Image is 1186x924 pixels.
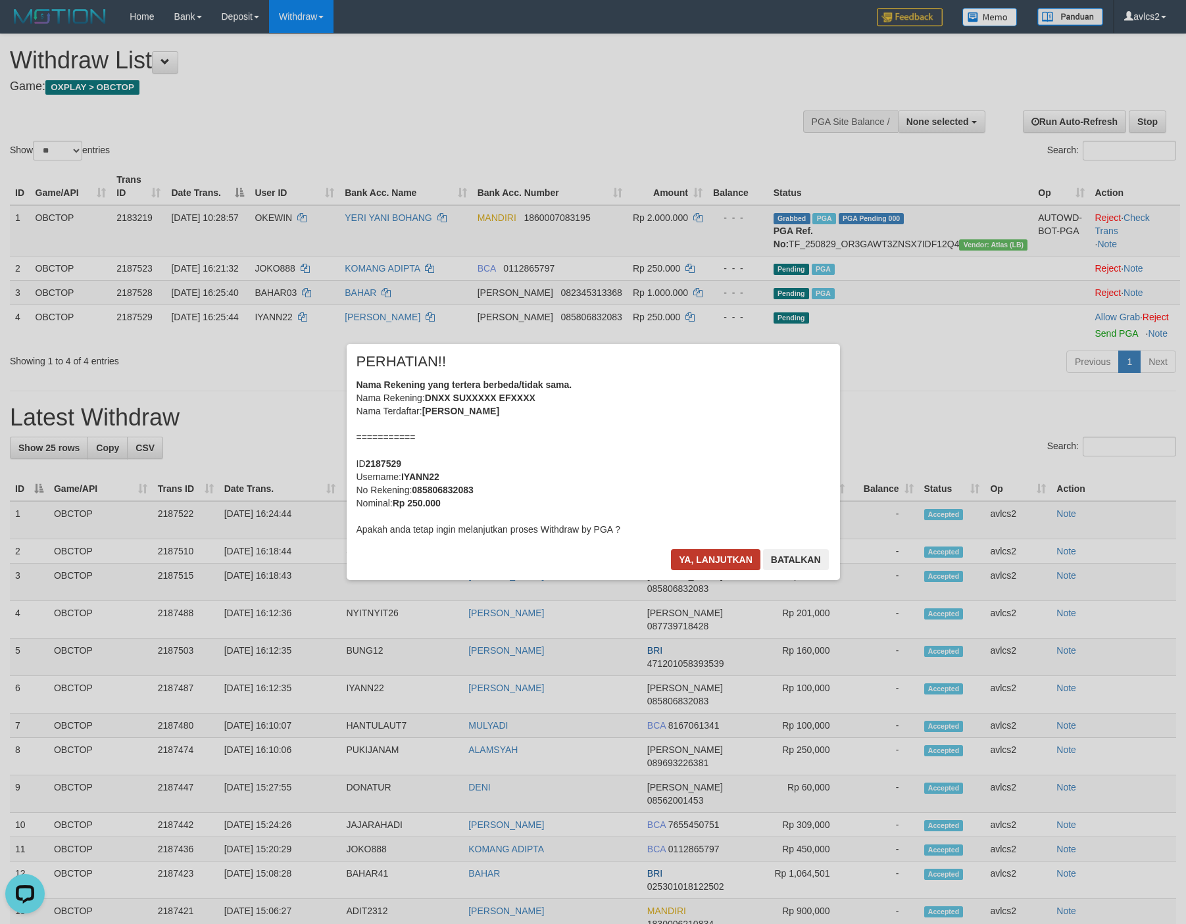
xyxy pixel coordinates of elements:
span: PERHATIAN!! [357,355,447,368]
b: Rp 250.000 [393,498,441,508]
button: Open LiveChat chat widget [5,5,45,45]
b: IYANN22 [401,472,439,482]
button: Batalkan [763,549,829,570]
button: Ya, lanjutkan [671,549,760,570]
div: Nama Rekening: Nama Terdaftar: =========== ID Username: No Rekening: Nominal: Apakah anda tetap i... [357,378,830,536]
b: 2187529 [366,458,402,469]
b: Nama Rekening yang tertera berbeda/tidak sama. [357,379,572,390]
b: 085806832083 [412,485,473,495]
b: [PERSON_NAME] [422,406,499,416]
b: DNXX SUXXXXX EFXXXX [425,393,535,403]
